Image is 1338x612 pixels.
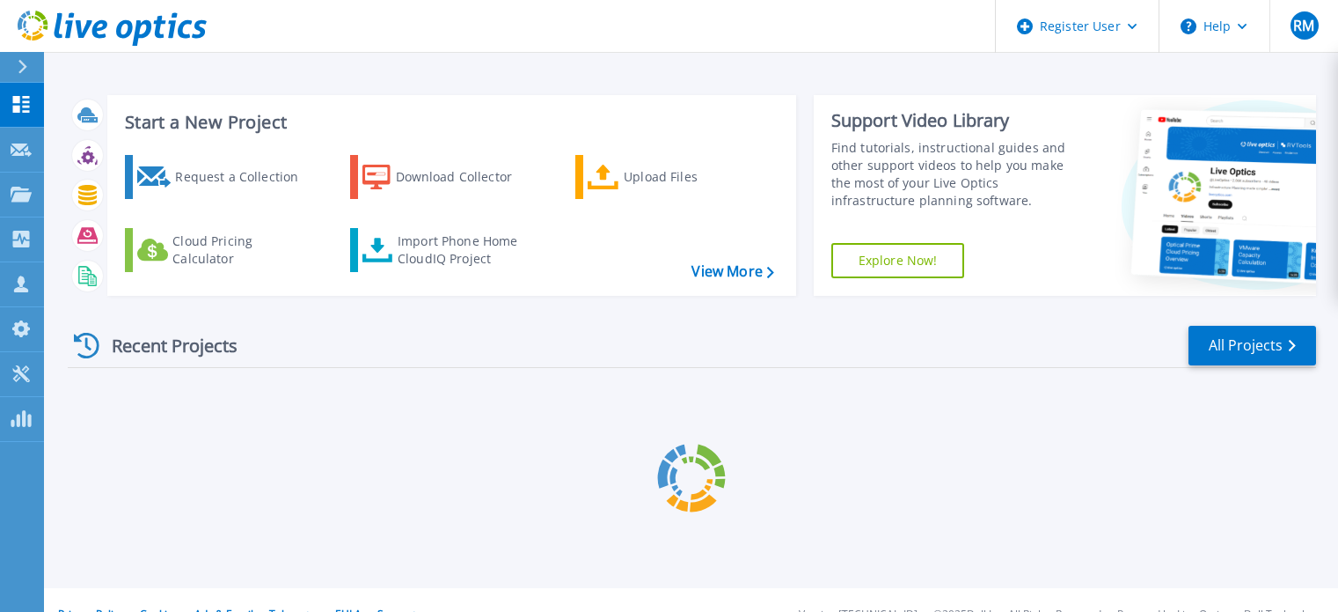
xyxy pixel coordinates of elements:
[831,243,965,278] a: Explore Now!
[575,155,771,199] a: Upload Files
[175,159,316,195] div: Request a Collection
[831,109,1084,132] div: Support Video Library
[125,113,773,132] h3: Start a New Project
[172,232,313,268] div: Cloud Pricing Calculator
[1293,18,1314,33] span: RM
[691,263,773,280] a: View More
[1188,326,1316,365] a: All Projects
[396,159,537,195] div: Download Collector
[68,324,261,367] div: Recent Projects
[398,232,535,268] div: Import Phone Home CloudIQ Project
[125,228,321,272] a: Cloud Pricing Calculator
[624,159,764,195] div: Upload Files
[125,155,321,199] a: Request a Collection
[831,139,1084,210] div: Find tutorials, instructional guides and other support videos to help you make the most of your L...
[350,155,546,199] a: Download Collector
